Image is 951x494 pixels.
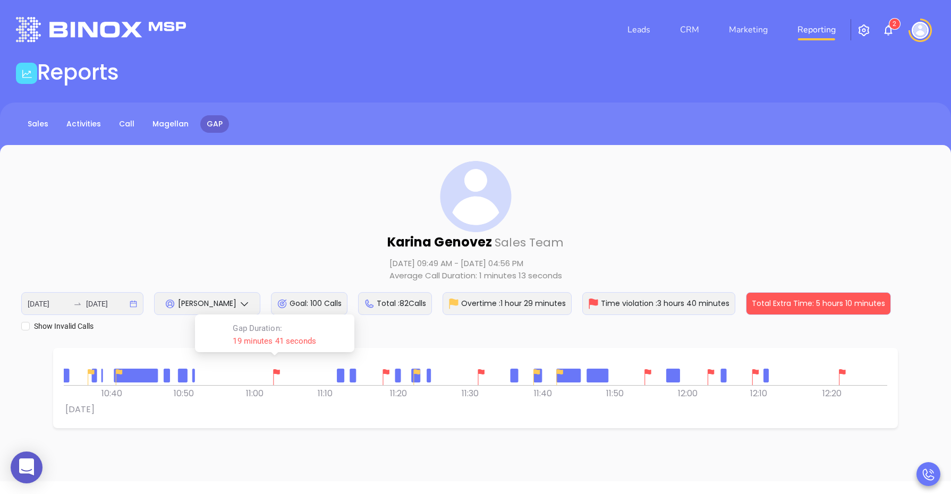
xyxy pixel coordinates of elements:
a: Reporting [793,19,840,40]
span: 2 [893,20,896,28]
div: 11:10 [316,386,388,402]
div: 11:50 [605,386,677,402]
img: logo [16,17,186,42]
img: Overtime [448,299,459,309]
span: to [73,300,82,308]
img: Marker [552,369,568,385]
sup: 2 [889,19,900,29]
h1: Reports [37,59,119,85]
img: Marker [640,369,656,385]
a: Activities [60,115,107,133]
img: svg%3e [440,161,512,233]
div: Time violation : 3 hours 40 minutes [582,292,735,315]
div: 12:10 [749,386,821,402]
a: Leads [623,19,655,40]
img: Marker [378,369,394,385]
img: Marker [409,369,425,385]
input: Start date [28,298,69,310]
div: 12:20 [821,386,893,402]
span: Gap Duration: [233,322,316,347]
div: Overtime : 1 hour 29 minutes [443,292,572,315]
div: 10:50 [172,386,244,402]
span: swap-right [73,300,82,308]
div: Total : 82 Calls [358,292,432,315]
div: 12:00 [676,386,749,402]
span: Sales Team [495,234,564,251]
img: TimeViolation [588,299,599,309]
a: Magellan [146,115,195,133]
a: GAP [200,115,229,133]
div: 11:30 [460,386,532,402]
img: iconNotification [882,24,895,37]
img: Marker [834,369,850,385]
p: Karina Genovez [387,233,564,238]
a: CRM [676,19,703,40]
div: 11:20 [388,386,461,402]
img: Marker [473,369,489,385]
div: Goal: 100 Calls [271,292,347,315]
img: Marker [703,369,719,385]
img: Marker [52,369,68,385]
a: Sales [21,115,55,133]
a: Call [113,115,141,133]
input: End date [86,298,128,310]
img: iconSetting [857,24,870,37]
div: [DATE] [65,403,95,416]
img: Marker [83,369,99,385]
img: Marker [748,369,763,385]
span: [PERSON_NAME] [178,298,236,309]
img: user [912,22,929,39]
div: Total Extra Time: 5 hours 10 minutes [746,292,891,315]
a: Marketing [725,19,772,40]
img: Marker [111,369,127,385]
div: 11:00 [244,386,317,402]
span: 19 minutes 41 seconds [233,336,316,346]
div: 11:40 [532,386,605,402]
img: Marker [529,369,545,385]
span: Show Invalid Calls [30,320,98,332]
div: 10:30 [28,386,100,402]
img: Marker [269,369,285,385]
div: 10:40 [100,386,172,402]
div: [DATE] 09:49 AM - [DATE] 04:56 PM Average Call Duration: 1 minutes 13 seconds [389,257,562,282]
